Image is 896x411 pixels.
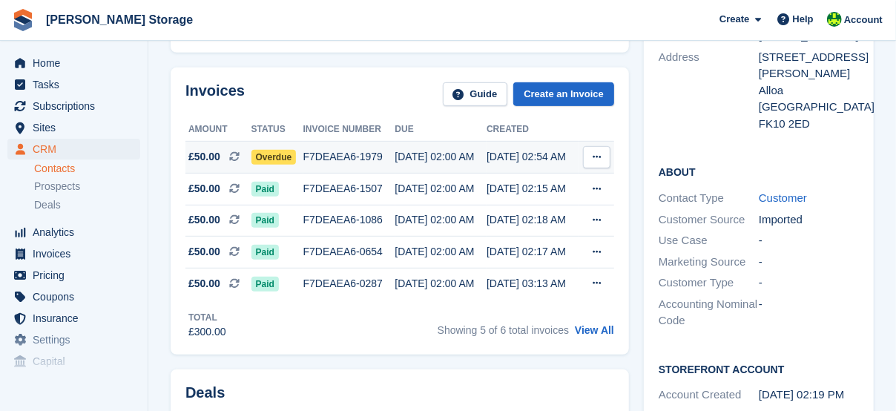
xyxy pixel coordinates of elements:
[759,254,859,271] div: -
[759,191,807,204] a: Customer
[513,82,614,107] a: Create an Invoice
[7,329,140,350] a: menu
[33,117,122,138] span: Sites
[659,211,759,228] div: Customer Source
[759,274,859,292] div: -
[759,116,859,133] div: FK10 2ED
[827,12,842,27] img: Claire Wilson
[251,150,297,165] span: Overdue
[844,13,883,27] span: Account
[33,139,122,160] span: CRM
[33,74,122,95] span: Tasks
[7,243,140,264] a: menu
[759,49,859,82] div: [STREET_ADDRESS][PERSON_NAME]
[7,286,140,307] a: menu
[395,181,487,197] div: [DATE] 02:00 AM
[395,212,487,228] div: [DATE] 02:00 AM
[719,12,749,27] span: Create
[7,222,140,243] a: menu
[34,162,140,176] a: Contacts
[185,384,225,401] h2: Deals
[7,53,140,73] a: menu
[759,82,859,99] div: Alloa
[487,244,579,260] div: [DATE] 02:17 AM
[395,244,487,260] div: [DATE] 02:00 AM
[303,149,395,165] div: F7DEAEA6-1979
[188,181,220,197] span: £50.00
[659,232,759,249] div: Use Case
[33,351,122,372] span: Capital
[7,265,140,286] a: menu
[659,164,859,179] h2: About
[34,179,140,194] a: Prospects
[759,232,859,249] div: -
[487,212,579,228] div: [DATE] 02:18 AM
[188,244,220,260] span: £50.00
[395,149,487,165] div: [DATE] 02:00 AM
[33,96,122,116] span: Subscriptions
[33,222,122,243] span: Analytics
[303,212,395,228] div: F7DEAEA6-1086
[659,387,759,404] div: Account Created
[188,324,226,340] div: £300.00
[659,49,759,133] div: Address
[251,182,279,197] span: Paid
[395,276,487,292] div: [DATE] 02:00 AM
[7,351,140,372] a: menu
[7,74,140,95] a: menu
[759,387,859,404] div: [DATE] 02:19 PM
[487,276,579,292] div: [DATE] 03:13 AM
[7,96,140,116] a: menu
[33,329,122,350] span: Settings
[251,118,303,142] th: Status
[251,213,279,228] span: Paid
[793,12,814,27] span: Help
[188,276,220,292] span: £50.00
[487,118,579,142] th: Created
[303,244,395,260] div: F7DEAEA6-0654
[33,53,122,73] span: Home
[33,265,122,286] span: Pricing
[34,198,61,212] span: Deals
[575,324,614,336] a: View All
[303,181,395,197] div: F7DEAEA6-1507
[438,324,569,336] span: Showing 5 of 6 total invoices
[395,118,487,142] th: Due
[659,296,759,329] div: Accounting Nominal Code
[659,190,759,207] div: Contact Type
[33,243,122,264] span: Invoices
[40,7,199,32] a: [PERSON_NAME] Storage
[303,118,395,142] th: Invoice number
[7,308,140,329] a: menu
[7,139,140,160] a: menu
[759,296,859,329] div: -
[251,245,279,260] span: Paid
[188,311,226,324] div: Total
[7,117,140,138] a: menu
[759,99,859,116] div: [GEOGRAPHIC_DATA]
[659,274,759,292] div: Customer Type
[33,308,122,329] span: Insurance
[33,286,122,307] span: Coupons
[188,149,220,165] span: £50.00
[659,254,759,271] div: Marketing Source
[34,197,140,213] a: Deals
[487,181,579,197] div: [DATE] 02:15 AM
[487,149,579,165] div: [DATE] 02:54 AM
[185,118,251,142] th: Amount
[759,211,859,228] div: Imported
[185,82,245,107] h2: Invoices
[443,82,508,107] a: Guide
[12,9,34,31] img: stora-icon-8386f47178a22dfd0bd8f6a31ec36ba5ce8667c1dd55bd0f319d3a0aa187defe.svg
[188,212,220,228] span: £50.00
[34,180,80,194] span: Prospects
[251,277,279,292] span: Paid
[659,361,859,376] h2: Storefront Account
[303,276,395,292] div: F7DEAEA6-0287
